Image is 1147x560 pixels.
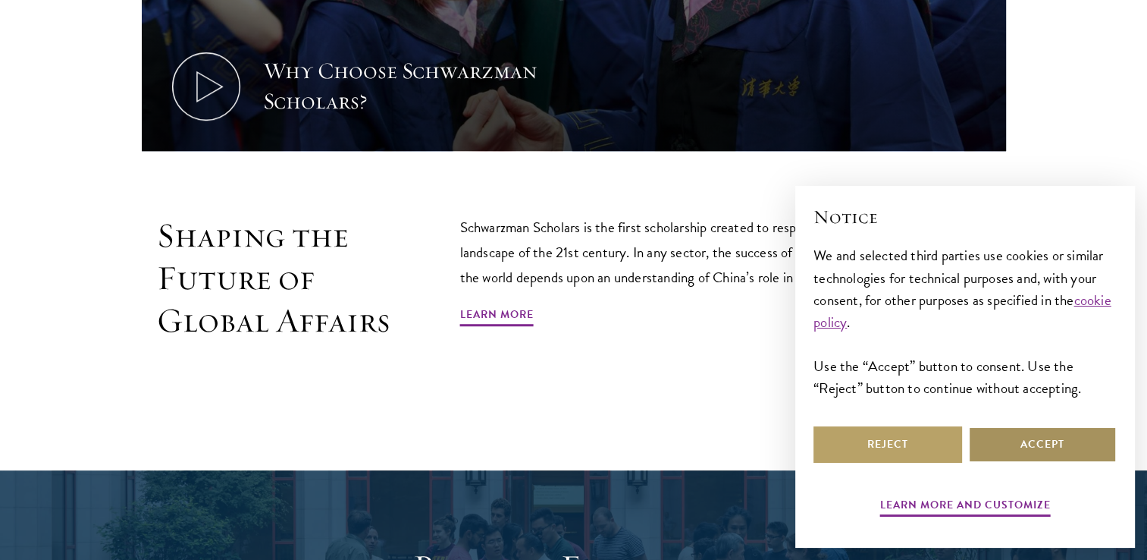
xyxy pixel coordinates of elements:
[813,289,1111,333] a: cookie policy
[880,496,1051,519] button: Learn more and customize
[460,215,938,290] p: Schwarzman Scholars is the first scholarship created to respond to the geopolitical landscape of ...
[263,56,544,117] div: Why Choose Schwarzman Scholars?
[813,426,962,463] button: Reject
[813,244,1117,398] div: We and selected third parties use cookies or similar technologies for technical purposes and, wit...
[968,426,1117,463] button: Accept
[157,215,392,341] h2: Shaping the Future of Global Affairs
[460,305,534,329] a: Learn More
[813,204,1117,230] h2: Notice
